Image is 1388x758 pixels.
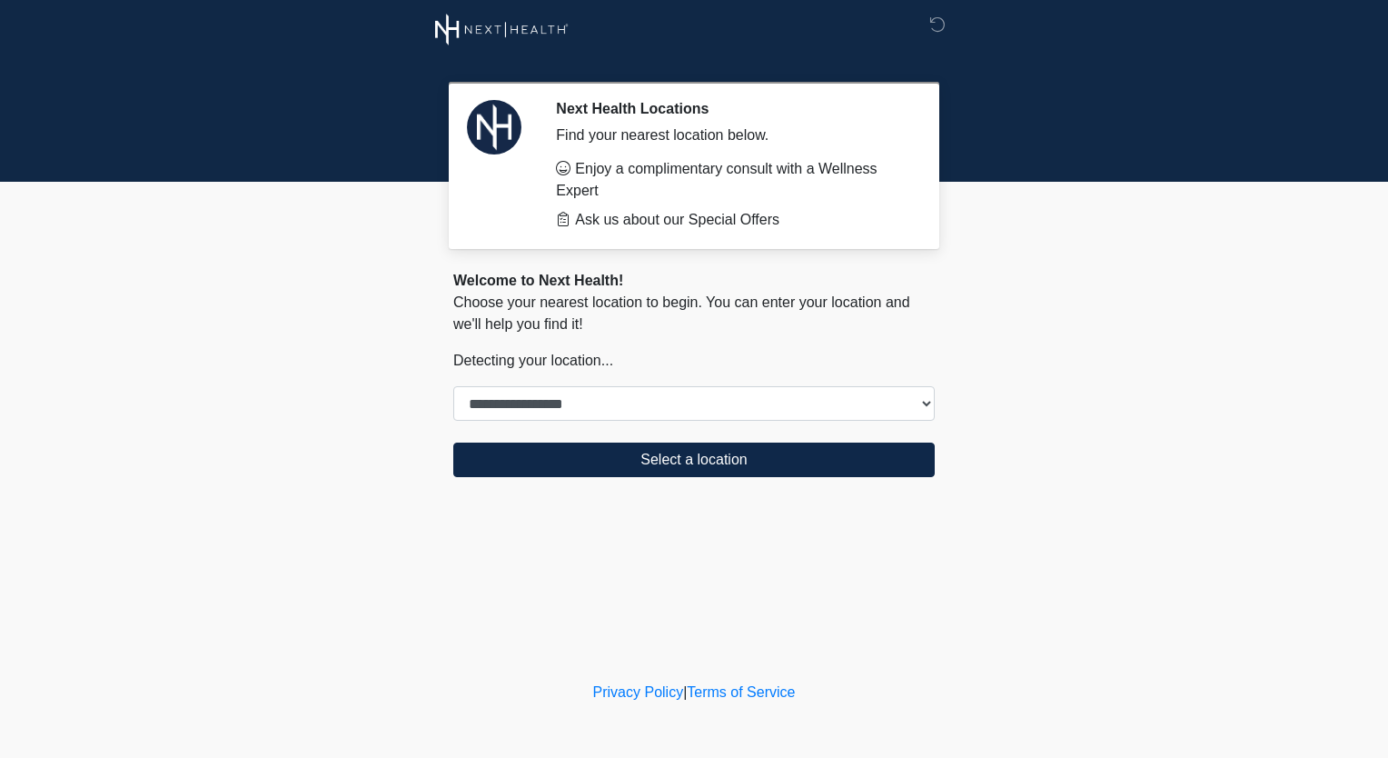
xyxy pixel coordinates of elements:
[556,125,907,146] div: Find your nearest location below.
[453,294,910,332] span: Choose your nearest location to begin. You can enter your location and we'll help you find it!
[435,14,569,45] img: Next Health Wellness Logo
[593,684,684,700] a: Privacy Policy
[683,684,687,700] a: |
[687,684,795,700] a: Terms of Service
[453,443,935,477] button: Select a location
[467,100,521,155] img: Agent Avatar
[556,158,907,202] li: Enjoy a complimentary consult with a Wellness Expert
[453,353,613,368] span: Detecting your location...
[556,209,907,231] li: Ask us about our Special Offers
[453,270,935,292] div: Welcome to Next Health!
[556,100,907,117] h2: Next Health Locations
